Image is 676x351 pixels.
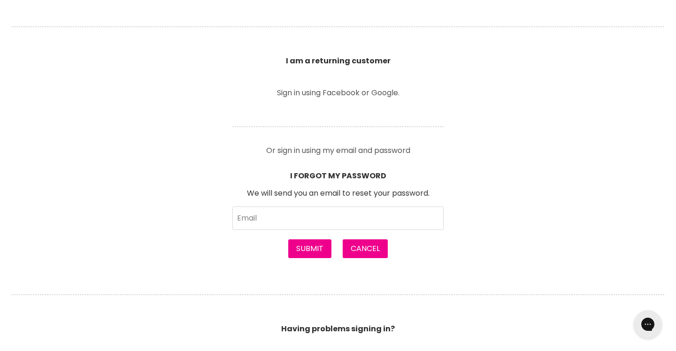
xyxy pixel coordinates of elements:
[343,239,388,258] button: Cancel
[232,189,444,198] p: We will send you an email to reset your password.
[288,239,331,258] button: Submit
[281,323,395,334] b: Having problems signing in?
[629,307,667,342] iframe: Gorgias live chat messenger
[290,170,386,181] b: I FORGOT MY PASSWORD
[232,89,444,97] p: Sign in using Facebook or Google.
[286,55,391,66] b: I am a returning customer
[232,139,444,154] p: Or sign in using my email and password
